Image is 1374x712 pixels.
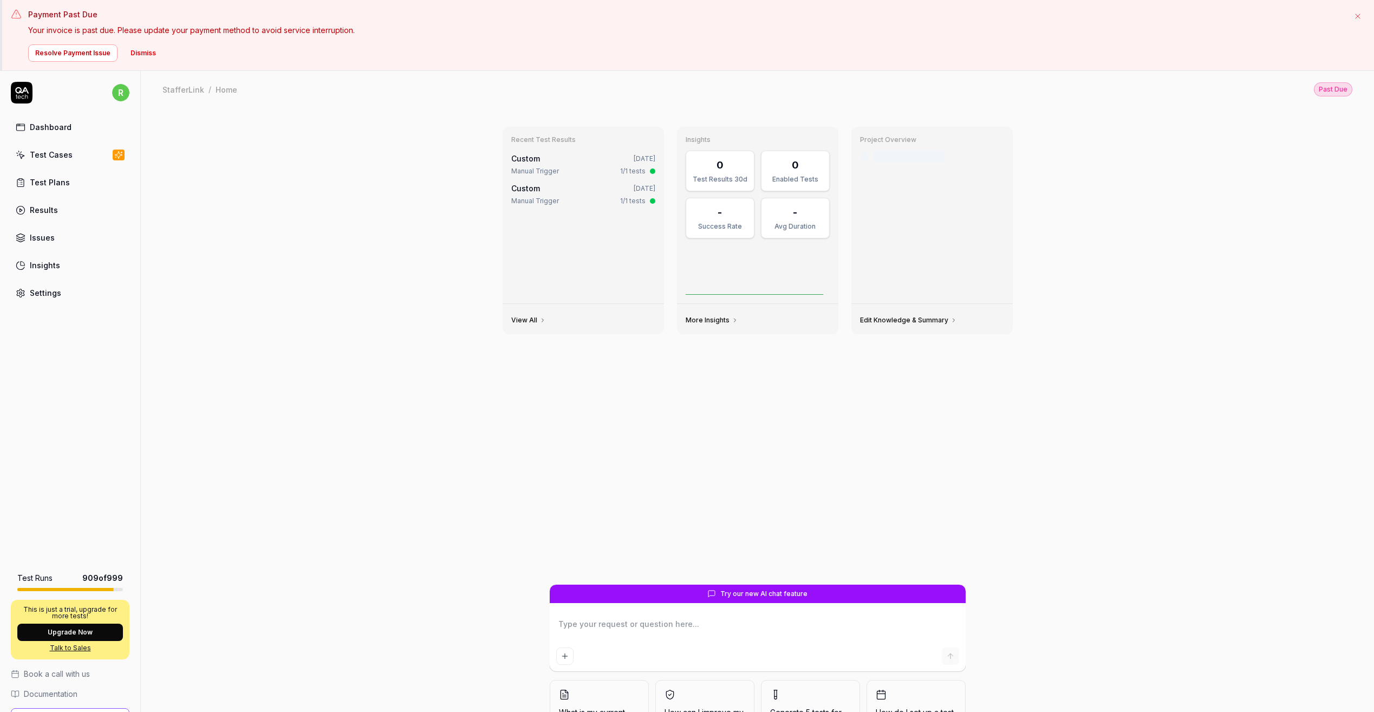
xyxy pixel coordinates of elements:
a: Results [11,199,129,221]
time: [DATE] [634,154,655,163]
div: Test Results 30d [693,174,747,184]
div: 1/1 tests [620,166,646,176]
div: - [718,205,722,219]
div: Enabled Tests [768,174,823,184]
a: Issues [11,227,129,248]
span: Custom [511,154,540,163]
a: Edit Knowledge & Summary [860,316,957,325]
div: Last crawled [DATE] [873,151,946,162]
a: Insights [11,255,129,276]
button: Resolve Payment Issue [28,44,118,62]
a: Custom[DATE]Manual Trigger1/1 tests [509,151,657,178]
span: Try our new AI chat feature [720,589,808,599]
button: Past Due [1314,82,1352,96]
button: Upgrade Now [17,624,123,641]
div: Insights [30,260,60,271]
div: StafferLink [162,84,204,95]
div: 0 [717,158,724,172]
div: Home [216,84,237,95]
a: View All [511,316,546,325]
div: Issues [30,232,55,243]
h3: Recent Test Results [511,135,655,144]
div: 0 [792,158,799,172]
div: Test Cases [30,149,73,160]
span: r [112,84,129,101]
div: Manual Trigger [511,196,559,206]
button: Dismiss [124,44,162,62]
div: / [209,84,211,95]
span: Custom [511,184,540,193]
span: Documentation [24,688,77,700]
a: Talk to Sales [17,643,123,653]
div: Manual Trigger [511,166,559,176]
a: Documentation [11,688,129,700]
a: Test Plans [11,172,129,193]
div: Success Rate [693,222,747,231]
h3: Insights [686,135,830,144]
a: Dashboard [11,116,129,138]
h3: Payment Past Due [28,9,1344,20]
div: 1/1 tests [620,196,646,206]
div: Settings [30,287,61,299]
div: Results [30,204,58,216]
h5: Test Runs [17,573,53,583]
a: Book a call with us [11,668,129,679]
h3: Project Overview [860,135,1004,144]
a: Test Cases [11,144,129,165]
a: Custom[DATE]Manual Trigger1/1 tests [509,180,657,208]
time: [DATE] [634,184,655,192]
span: 909 of 999 [82,572,123,584]
div: Avg Duration [768,222,823,231]
p: This is just a trial, upgrade for more tests! [17,606,123,619]
p: Your invoice is past due. Please update your payment method to avoid service interruption. [28,24,1344,36]
a: More Insights [686,316,738,325]
button: r [112,82,129,103]
div: Test Plans [30,177,70,188]
span: Book a call with us [24,668,90,679]
button: Add attachment [556,648,574,665]
div: - [793,205,797,219]
div: Dashboard [30,121,71,133]
a: Settings [11,282,129,303]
